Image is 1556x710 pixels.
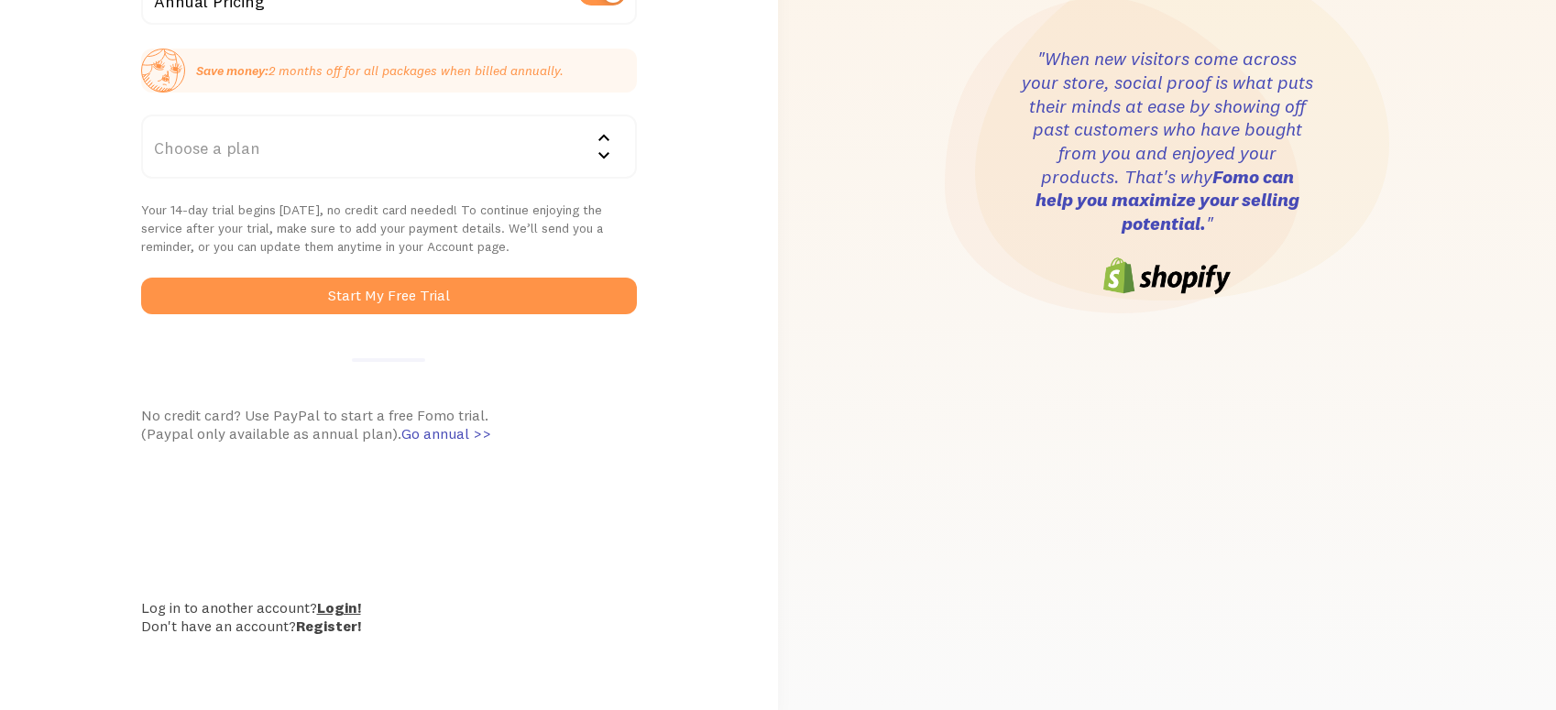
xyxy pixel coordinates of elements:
div: Choose a plan [141,115,638,179]
img: shopify-logo-6cb0242e8808f3daf4ae861e06351a6977ea544d1a5c563fd64e3e69b7f1d4c4.png [1103,257,1232,294]
h3: "When new visitors come across your store, social proof is what puts their minds at ease by showi... [1021,47,1314,235]
button: Start My Free Trial [141,278,638,314]
div: Don't have an account? [141,617,638,635]
strong: Save money: [196,62,268,79]
a: Login! [317,598,361,617]
span: Go annual >> [401,424,491,442]
p: Your 14-day trial begins [DATE], no credit card needed! To continue enjoying the service after yo... [141,201,638,256]
div: No credit card? Use PayPal to start a free Fomo trial. (Paypal only available as annual plan). [141,406,638,442]
a: Register! [296,617,361,635]
div: Log in to another account? [141,598,638,617]
p: 2 months off for all packages when billed annually. [196,61,564,80]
